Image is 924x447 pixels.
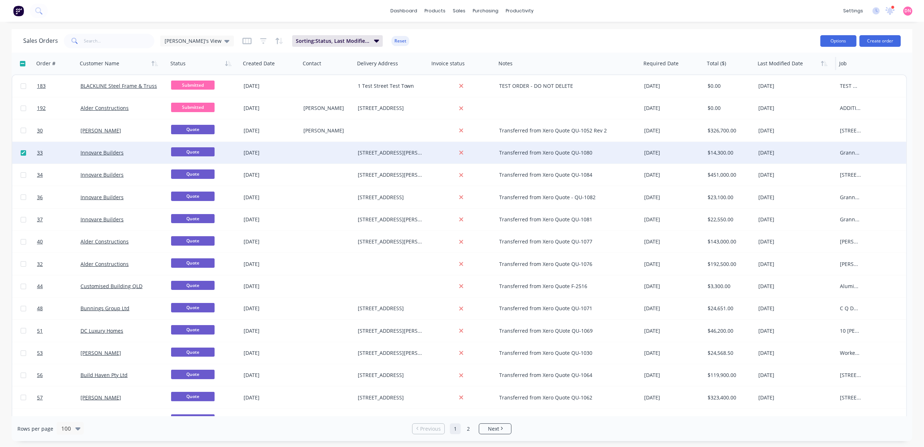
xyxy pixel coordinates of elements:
[409,423,514,434] ul: Pagination
[644,372,702,379] div: [DATE]
[37,305,43,312] span: 48
[644,349,702,357] div: [DATE]
[165,37,221,45] span: [PERSON_NAME]'s View
[449,5,469,16] div: sales
[420,425,441,432] span: Previous
[840,216,861,223] div: Granny Flat - [STREET_ADDRESS][PERSON_NAME]
[644,327,702,335] div: [DATE]
[358,394,423,401] div: [STREET_ADDRESS]
[421,5,449,16] div: products
[758,372,834,379] div: [DATE]
[840,149,861,156] div: Granny Flat - 30 [PERSON_NAME]
[499,149,631,156] div: Transferred from Xero Quote QU-1080
[37,171,43,179] span: 34
[80,149,124,156] a: Innovare Builders
[708,82,750,90] div: $0.00
[171,214,215,223] span: Quote
[758,349,834,357] div: [DATE]
[708,216,750,223] div: $22,550.00
[840,104,861,112] div: ADDITIONALS - BLENDED ROOF SYSTEM
[758,216,834,223] div: [DATE]
[244,127,298,134] div: [DATE]
[358,216,423,223] div: [STREET_ADDRESS][PERSON_NAME]
[708,372,750,379] div: $119,900.00
[80,104,129,111] a: Alder Constructions
[357,60,398,67] div: Delivery Address
[244,394,298,401] div: [DATE]
[708,349,750,357] div: $24,568.50
[499,216,631,223] div: Transferred from Xero Quote QU-1081
[499,127,631,134] div: Transferred from Xero Quote QU-1052 Rev 2
[840,283,861,290] div: Aluminium Slat Gate
[499,372,631,379] div: Transferred from Xero Quote QU-1064
[708,194,750,201] div: $23,100.00
[644,104,702,112] div: [DATE]
[431,60,465,67] div: Invoice status
[358,305,423,312] div: [STREET_ADDRESS]
[499,394,631,401] div: Transferred from Xero Quote QU-1062
[358,194,423,201] div: [STREET_ADDRESS]
[80,127,121,134] a: [PERSON_NAME]
[758,305,834,312] div: [DATE]
[244,194,298,201] div: [DATE]
[644,171,702,179] div: [DATE]
[37,194,43,201] span: 36
[708,261,750,268] div: $192,500.00
[170,60,186,67] div: Status
[758,194,834,201] div: [DATE]
[171,81,215,90] span: Submitted
[37,364,80,386] a: 56
[499,283,631,290] div: Transferred from Xero Quote F-2516
[644,82,702,90] div: [DATE]
[708,149,750,156] div: $14,300.00
[37,238,43,245] span: 40
[502,5,537,16] div: productivity
[450,423,461,434] a: Page 1 is your current page
[644,127,702,134] div: [DATE]
[840,372,861,379] div: [STREET_ADDRESS]
[840,261,861,268] div: [PERSON_NAME] St Project, Social Futures - STEEL FRAMING SOLUTIONS - Roof Framing - Rev 2
[358,327,423,335] div: [STREET_ADDRESS][PERSON_NAME]
[37,186,80,208] a: 36
[37,75,80,97] a: 183
[391,36,409,46] button: Reset
[758,149,834,156] div: [DATE]
[499,327,631,335] div: Transferred from Xero QUote QU-1069
[499,171,631,179] div: Transferred from Xero Quote QU-1084
[644,149,702,156] div: [DATE]
[37,320,80,342] a: 51
[13,5,24,16] img: Factory
[840,5,867,16] div: settings
[644,238,702,245] div: [DATE]
[80,82,157,89] a: BLACKLINE Steel Frame & Truss
[758,82,834,90] div: [DATE]
[244,82,298,90] div: [DATE]
[644,305,702,312] div: [DATE]
[708,327,750,335] div: $46,200.00
[644,216,702,223] div: [DATE]
[708,238,750,245] div: $143,000.00
[840,305,861,312] div: C Q DWELL - [STREET_ADDRESS]
[171,125,215,134] span: Quote
[643,60,679,67] div: Required Date
[171,392,215,401] span: Quote
[37,394,43,401] span: 57
[244,283,298,290] div: [DATE]
[499,238,631,245] div: Transferred from Xero Quote QU-1077
[80,216,124,223] a: Innovare Builders
[171,303,215,312] span: Quote
[840,327,861,335] div: 10 [PERSON_NAME] Ct, Helensvale - Steel Framing Solutions
[708,283,750,290] div: $3,300.00
[17,425,53,432] span: Rows per page
[37,209,80,230] a: 37
[80,305,129,312] a: Bunnings Group Ltd
[37,104,46,112] span: 192
[244,216,298,223] div: [DATE]
[37,349,43,357] span: 53
[708,171,750,179] div: $451,000.00
[171,281,215,290] span: Quote
[37,97,80,119] a: 192
[840,171,861,179] div: [STREET_ADDRESS][PERSON_NAME][PERSON_NAME] - Framing Solutions
[36,60,55,67] div: Order #
[463,423,474,434] a: Page 2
